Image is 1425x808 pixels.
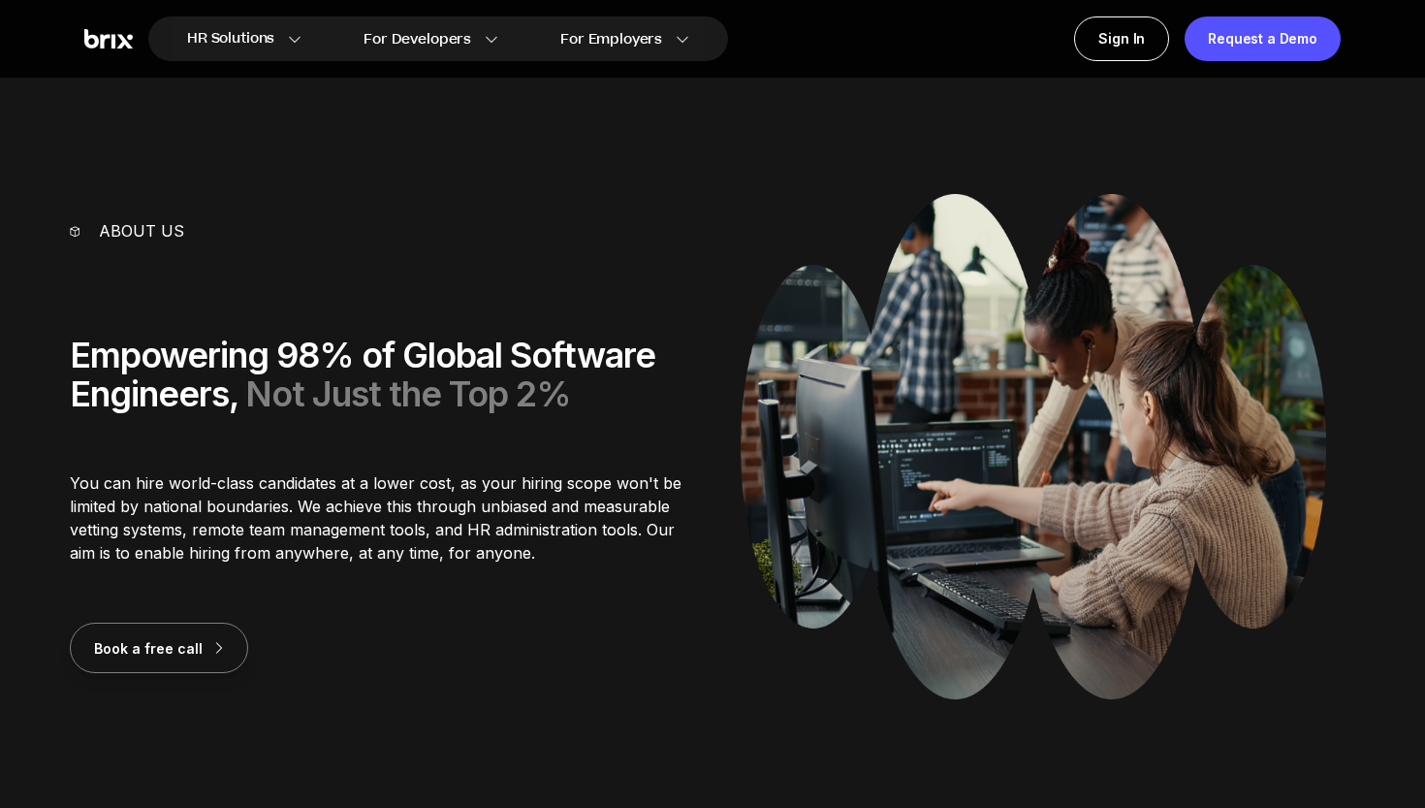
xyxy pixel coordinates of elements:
span: Not Just the Top 2% [245,372,571,415]
span: For Developers [364,29,471,49]
a: Sign In [1074,16,1169,61]
a: Request a Demo [1185,16,1341,61]
p: You can hire world-class candidates at a lower cost, as your hiring scope won't be limited by nat... [70,471,685,565]
span: For Employers [560,29,662,49]
p: About us [99,219,184,242]
button: Book a free call [70,623,248,673]
img: About Us [741,194,1327,699]
img: Brix Logo [84,29,133,49]
div: Empowering 98% of Global Software Engineers, [70,336,685,413]
img: vector [70,226,79,237]
a: Book a free call [70,638,248,658]
span: HR Solutions [187,23,274,54]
